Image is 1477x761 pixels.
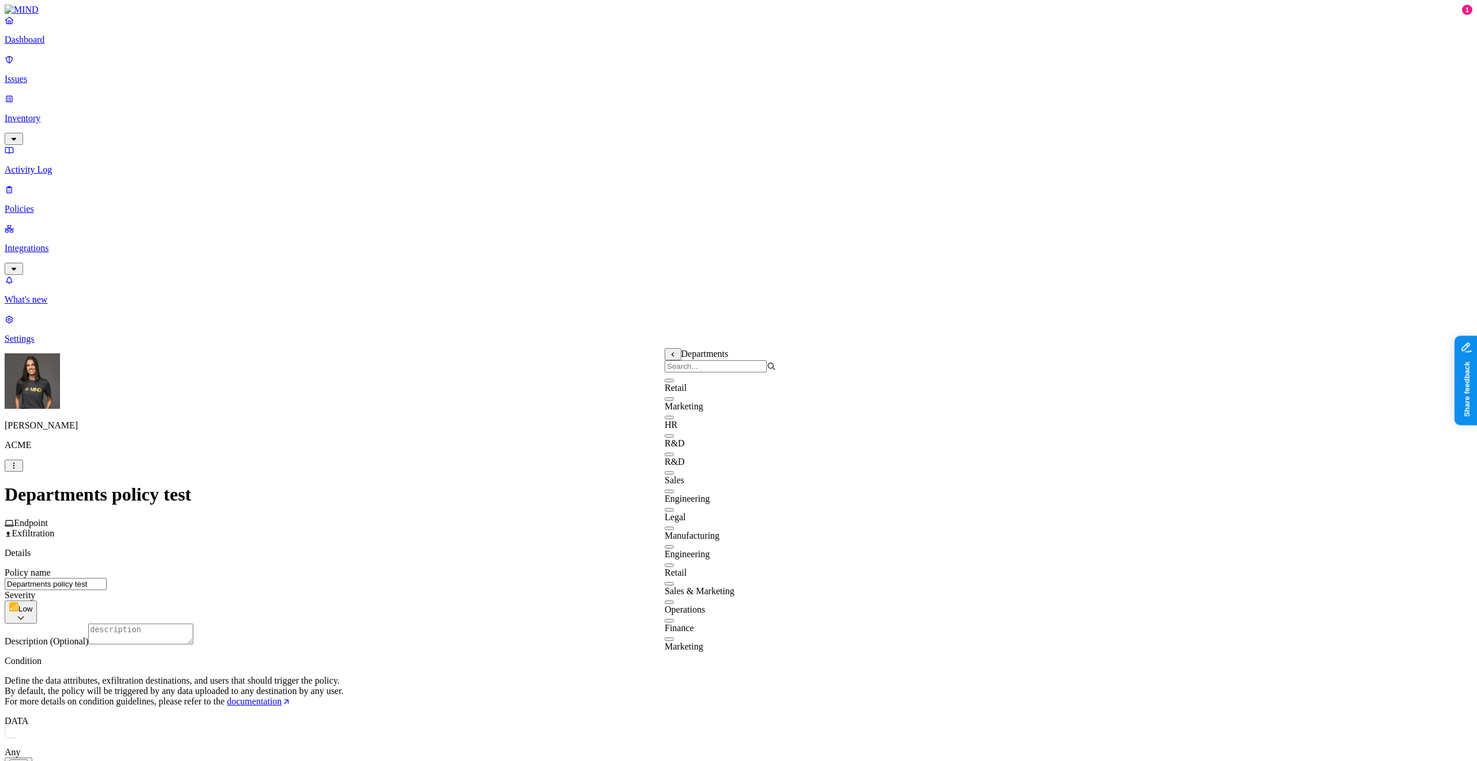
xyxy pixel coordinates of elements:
img: MIND [5,5,39,15]
p: Policies [5,204,1472,214]
span: Sales & Marketing [665,586,734,596]
img: vector [5,726,17,745]
label: Policy name [5,568,51,577]
span: Retail [665,568,687,577]
p: Inventory [5,113,1472,124]
p: What's new [5,294,1472,305]
p: Integrations [5,243,1472,253]
span: Departments [681,349,729,359]
span: Sales [665,475,684,485]
a: documentation [227,696,291,706]
a: Dashboard [5,15,1472,45]
p: Settings [5,334,1472,344]
span: documentation [227,696,282,706]
div: Endpoint [5,518,1472,528]
h1: Departments policy test [5,484,1472,505]
input: name [5,578,107,590]
a: Activity Log [5,145,1472,175]
p: [PERSON_NAME] [5,420,1472,431]
span: Marketing [665,641,703,651]
a: What's new [5,275,1472,305]
span: Manufacturing [665,531,719,540]
p: Details [5,548,1472,558]
a: MIND [5,5,1472,15]
p: Define the data attributes, exfiltration destinations, and users that should trigger the policy. ... [5,676,1472,707]
span: Marketing [665,401,703,411]
span: Finance [665,623,694,633]
label: Description (Optional) [5,636,88,646]
p: Issues [5,74,1472,84]
p: Activity Log [5,165,1472,175]
a: Settings [5,314,1472,344]
label: Any [5,747,21,757]
input: Search... [665,360,767,372]
span: HR [665,420,677,430]
span: Engineering [665,494,710,503]
div: Exfiltration [5,528,1472,539]
a: Integrations [5,223,1472,273]
div: 1 [1462,5,1472,15]
span: Operations [665,605,705,614]
span: R&D [665,457,685,467]
span: Engineering [665,549,710,559]
a: Policies [5,184,1472,214]
label: DATA [5,716,28,726]
p: Condition [5,656,1472,666]
span: Legal [665,512,685,522]
p: Dashboard [5,35,1472,45]
span: R&D [665,438,685,448]
span: Retail [665,383,687,393]
label: Severity [5,590,35,600]
a: Inventory [5,94,1472,143]
img: Gal Cohen [5,353,60,409]
p: ACME [5,440,1472,450]
a: Issues [5,54,1472,84]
